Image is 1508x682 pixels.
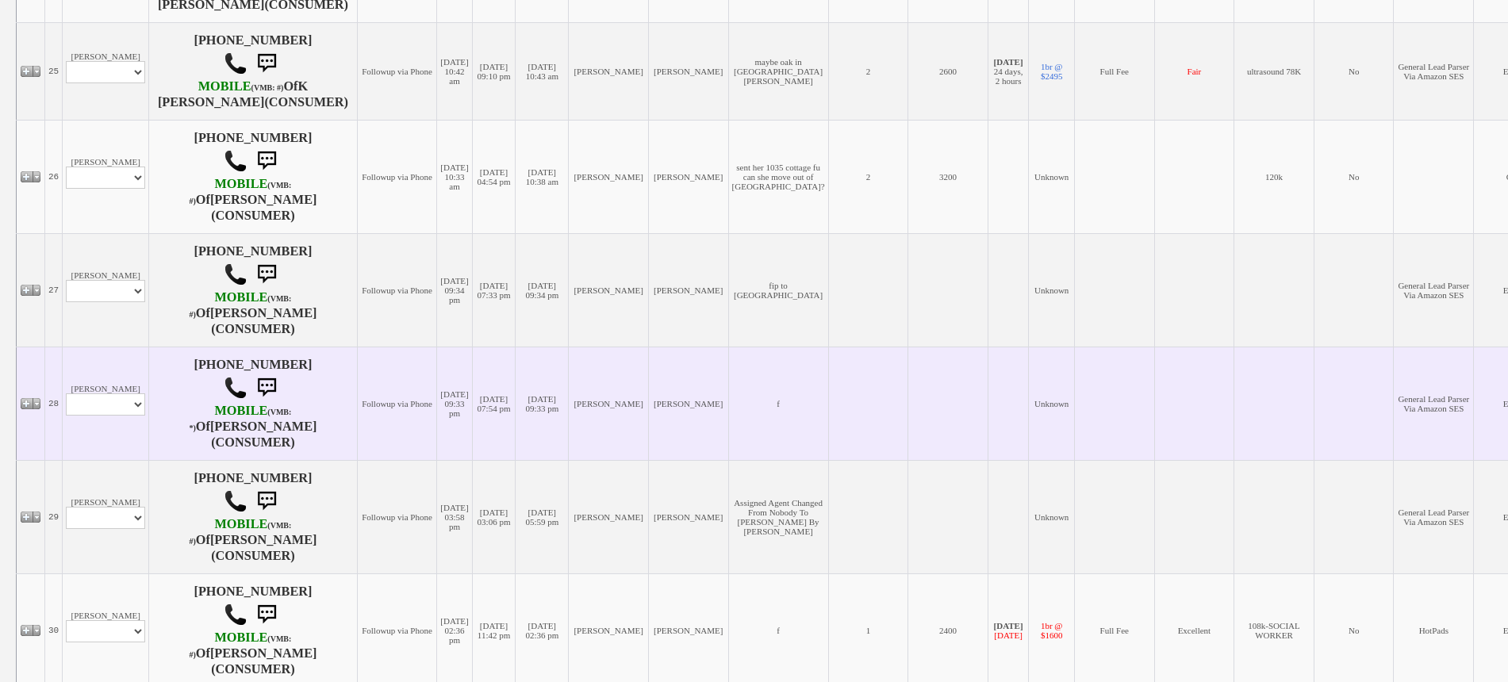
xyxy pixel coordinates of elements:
[1041,621,1063,640] a: 1br @ $1600
[357,233,437,347] td: Followup via Phone
[437,120,472,233] td: [DATE] 10:33 am
[189,521,291,546] font: (VMB: #)
[569,347,649,460] td: [PERSON_NAME]
[357,347,437,460] td: Followup via Phone
[1029,233,1075,347] td: Unknown
[472,22,516,120] td: [DATE] 09:10 pm
[1394,460,1474,573] td: General Lead Parser Via Amazon SES
[152,244,353,336] h4: [PHONE_NUMBER] Of (CONSUMER)
[516,22,569,120] td: [DATE] 10:43 am
[198,79,284,94] b: AT&T Wireless
[189,634,291,659] font: (VMB: #)
[152,33,353,109] h4: [PHONE_NUMBER] Of (CONSUMER)
[189,181,291,205] font: (VMB: #)
[251,48,282,79] img: sms.png
[472,120,516,233] td: [DATE] 04:54 pm
[1074,22,1154,120] td: Full Fee
[1314,120,1394,233] td: No
[189,517,291,547] b: T-Mobile USA, Inc.
[189,404,291,434] b: Verizon Wireless
[357,22,437,120] td: Followup via Phone
[189,290,291,320] b: T-Mobile USA, Inc.
[251,259,282,290] img: sms.png
[251,83,284,92] font: (VMB: #)
[472,347,516,460] td: [DATE] 07:54 pm
[152,584,353,676] h4: [PHONE_NUMBER] Of (CONSUMER)
[728,22,828,120] td: maybe oak in [GEOGRAPHIC_DATA][PERSON_NAME]
[357,460,437,573] td: Followup via Phone
[198,79,251,94] font: MOBILE
[1394,22,1474,120] td: General Lead Parser Via Amazon SES
[648,233,728,347] td: [PERSON_NAME]
[189,630,291,661] b: T-Mobile USA, Inc.
[224,52,247,75] img: call.png
[728,347,828,460] td: f
[516,233,569,347] td: [DATE] 09:34 pm
[1029,120,1075,233] td: Unknown
[210,420,317,434] b: [PERSON_NAME]
[189,294,291,319] font: (VMB: #)
[63,233,149,347] td: [PERSON_NAME]
[437,347,472,460] td: [DATE] 09:33 pm
[210,533,317,547] b: [PERSON_NAME]
[828,22,908,120] td: 2
[1188,67,1202,76] font: Fair
[728,460,828,573] td: Assigned Agent Changed From Nobody To [PERSON_NAME] By [PERSON_NAME]
[215,290,268,305] font: MOBILE
[210,646,317,661] b: [PERSON_NAME]
[152,471,353,563] h4: [PHONE_NUMBER] Of (CONSUMER)
[988,22,1028,120] td: 24 days, 2 hours
[45,233,63,347] td: 27
[251,372,282,404] img: sms.png
[1394,347,1474,460] td: General Lead Parser Via Amazon SES
[45,120,63,233] td: 26
[437,460,472,573] td: [DATE] 03:58 pm
[63,120,149,233] td: [PERSON_NAME]
[437,22,472,120] td: [DATE] 10:42 am
[63,347,149,460] td: [PERSON_NAME]
[189,408,291,432] font: (VMB: *)
[45,460,63,573] td: 29
[516,347,569,460] td: [DATE] 09:33 pm
[63,460,149,573] td: [PERSON_NAME]
[1234,120,1314,233] td: 120k
[1029,347,1075,460] td: Unknown
[908,22,988,120] td: 2600
[1029,460,1075,573] td: Unknown
[648,22,728,120] td: [PERSON_NAME]
[908,120,988,233] td: 3200
[152,358,353,450] h4: [PHONE_NUMBER] Of (CONSUMER)
[516,120,569,233] td: [DATE] 10:38 am
[1041,62,1063,81] a: 1br @ $2495
[63,22,149,120] td: [PERSON_NAME]
[224,376,247,400] img: call.png
[472,233,516,347] td: [DATE] 07:33 pm
[45,347,63,460] td: 28
[569,22,649,120] td: [PERSON_NAME]
[516,460,569,573] td: [DATE] 05:59 pm
[251,599,282,630] img: sms.png
[648,460,728,573] td: [PERSON_NAME]
[994,57,1023,67] b: [DATE]
[437,233,472,347] td: [DATE] 09:34 pm
[994,621,1023,630] b: [DATE]
[472,460,516,573] td: [DATE] 03:06 pm
[1234,22,1314,120] td: ultrasound 78K
[648,347,728,460] td: [PERSON_NAME]
[215,517,268,531] font: MOBILE
[828,120,908,233] td: 2
[215,404,268,418] font: MOBILE
[224,489,247,513] img: call.png
[569,460,649,573] td: [PERSON_NAME]
[357,120,437,233] td: Followup via Phone
[215,177,268,191] font: MOBILE
[189,177,291,207] b: T-Mobile USA, Inc.
[210,306,317,320] b: [PERSON_NAME]
[210,193,317,207] b: [PERSON_NAME]
[648,120,728,233] td: [PERSON_NAME]
[569,120,649,233] td: [PERSON_NAME]
[224,603,247,626] img: call.png
[569,233,649,347] td: [PERSON_NAME]
[152,131,353,223] h4: [PHONE_NUMBER] Of (CONSUMER)
[1394,233,1474,347] td: General Lead Parser Via Amazon SES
